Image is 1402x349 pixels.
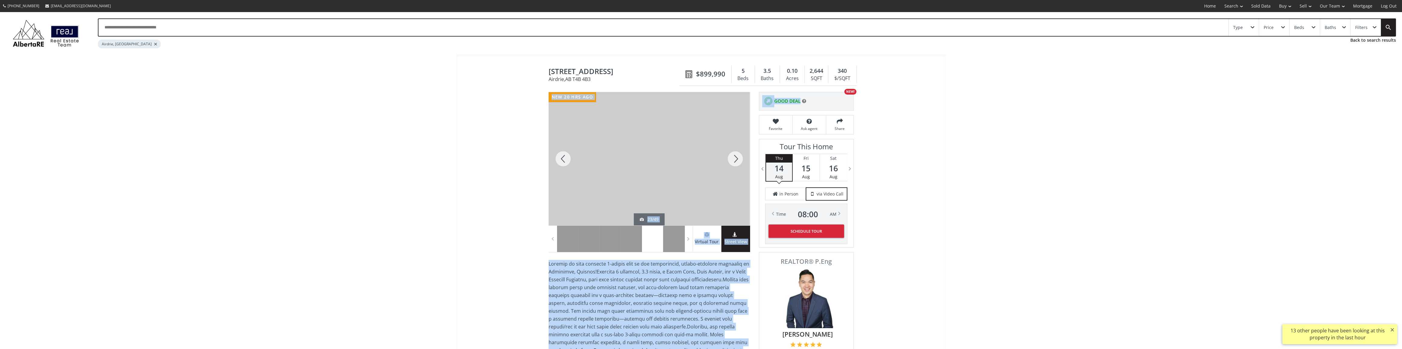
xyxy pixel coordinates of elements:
h3: Tour This Home [765,142,847,154]
a: Back to search results [1350,37,1396,43]
div: Time AM [776,210,836,218]
div: Baths [1325,25,1336,30]
span: GOOD DEAL [774,98,801,104]
span: Aug [802,174,810,179]
span: 342 Hillcrest Circle SW [549,67,682,77]
a: [EMAIL_ADDRESS][DOMAIN_NAME] [42,0,114,11]
div: 13 other people have been looking at this property in the last hour [1285,327,1390,341]
span: [PHONE_NUMBER] [8,3,39,8]
div: Baths [758,74,777,83]
span: Virtual Tour [693,238,721,245]
img: rating icon [762,95,774,107]
img: 2 of 5 stars [797,342,802,347]
div: 342 Hillcrest Circle SW Airdrie, AB T4B 4B3 - Photo 23 of 49 [548,92,749,225]
span: Aug [830,174,837,179]
div: NEW! [844,89,856,95]
div: 0.10 [783,67,801,75]
span: Street View [721,238,750,245]
span: 14 [766,164,792,173]
span: [EMAIL_ADDRESS][DOMAIN_NAME] [51,3,111,8]
div: Thu [766,154,792,163]
img: virtual tour icon [704,232,710,237]
span: Aug [775,174,783,179]
span: $899,990 [696,69,725,79]
div: 5 [735,67,752,75]
span: 16 [820,164,847,173]
div: Beds [735,74,752,83]
div: new 20 hrs ago [549,92,596,102]
span: Ask agent [796,126,823,131]
div: SQFT [808,74,825,83]
div: Price [1264,25,1274,30]
span: Favorite [762,126,789,131]
button: × [1387,324,1397,335]
span: in Person [779,191,798,197]
div: 340 [831,67,853,75]
div: $/SQFT [831,74,853,83]
div: Fri [793,154,820,163]
div: Filters [1355,25,1368,30]
div: Type [1233,25,1243,30]
img: 1 of 5 stars [790,342,796,347]
div: Acres [783,74,801,83]
div: Airdrie, [GEOGRAPHIC_DATA] [98,40,161,48]
span: Share [829,126,850,131]
span: REALTOR® P.Eng [766,258,847,265]
span: [PERSON_NAME] [769,330,847,339]
a: virtual tour iconVirtual Tour [693,226,721,252]
div: 23/49 [640,216,659,222]
span: 08 : 00 [798,210,818,218]
div: Beds [1294,25,1304,30]
img: 3 of 5 stars [804,342,809,347]
div: Sat [820,154,847,163]
span: 2,644 [810,67,823,75]
img: 4 of 5 stars [810,342,816,347]
img: Photo of Colin Woo [776,268,836,328]
img: Logo [10,18,82,48]
img: 5 of 5 stars [817,342,822,347]
span: via Video Call [817,191,843,197]
button: Schedule Tour [769,225,844,238]
div: 3.5 [758,67,777,75]
span: 15 [793,164,820,173]
span: Airdrie , AB T4B 4B3 [549,77,682,82]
